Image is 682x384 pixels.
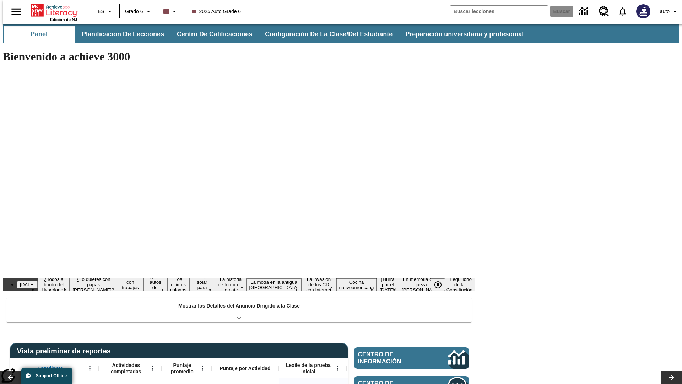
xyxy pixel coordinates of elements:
button: Diapositiva 10 La invasión de los CD con Internet [301,276,336,294]
span: Puntaje por Actividad [220,365,270,372]
button: Abrir el menú lateral [6,1,27,22]
span: Support Offline [36,373,67,378]
button: Abrir menú [85,363,95,374]
span: Puntaje promedio [165,362,199,375]
input: Buscar campo [450,6,548,17]
button: Panel [4,26,75,43]
span: Tauto [657,8,670,15]
span: Lexile de la prueba inicial [282,362,334,375]
span: Grado 6 [125,8,143,15]
button: Diapositiva 11 Cocina nativoamericana [336,278,377,291]
span: 2025 Auto Grade 6 [192,8,241,15]
span: Edición de NJ [50,17,77,22]
p: Mostrar los Detalles del Anuncio Dirigido a la Clase [178,302,300,310]
button: Pausar [431,278,445,291]
button: Diapositiva 9 La moda en la antigua Roma [247,278,302,291]
button: Configuración de la clase/del estudiante [259,26,398,43]
button: Diapositiva 14 El equilibrio de la Constitución [444,276,475,294]
button: Centro de calificaciones [171,26,258,43]
button: Diapositiva 12 ¡Hurra por el Día de la Constitución! [377,276,399,294]
button: Escoja un nuevo avatar [632,2,655,21]
a: Notificaciones [613,2,632,21]
span: Centro de información [358,351,424,365]
span: ES [98,8,104,15]
button: Lenguaje: ES, Selecciona un idioma [94,5,117,18]
div: Pausar [431,278,452,291]
button: El color de la clase es café oscuro. Cambiar el color de la clase. [161,5,182,18]
button: Diapositiva 2 ¿Todos a bordo del Hyperloop? [38,276,70,294]
button: Diapositiva 3 ¿Lo quieres con papas fritas? [70,276,117,294]
button: Diapositiva 7 Energía solar para todos [189,273,215,297]
button: Preparación universitaria y profesional [400,26,529,43]
button: Perfil/Configuración [655,5,682,18]
div: Mostrar los Detalles del Anuncio Dirigido a la Clase [6,298,472,322]
span: Actividades completadas [103,362,150,375]
h1: Bienvenido a achieve 3000 [3,50,475,63]
div: Portada [31,2,77,22]
button: Grado: Grado 6, Elige un grado [122,5,156,18]
button: Diapositiva 8 La historia de terror del tomate [215,276,246,294]
button: Diapositiva 5 ¿Los autos del futuro? [144,273,167,297]
button: Diapositiva 4 Niños con trabajos sucios [117,273,144,297]
button: Diapositiva 13 En memoria de la jueza O'Connor [399,276,444,294]
div: Subbarra de navegación [3,24,679,43]
button: Diapositiva 1 Día del Trabajo [17,281,38,288]
a: Centro de información [354,347,469,369]
button: Diapositiva 6 Los últimos colonos [167,276,189,294]
button: Support Offline [21,368,72,384]
button: Planificación de lecciones [76,26,170,43]
button: Carrusel de lecciones, seguir [661,371,682,384]
a: Centro de recursos, Se abrirá en una pestaña nueva. [594,2,613,21]
span: Vista preliminar de reportes [17,347,114,355]
img: Avatar [636,4,650,18]
a: Portada [31,3,77,17]
div: Subbarra de navegación [3,26,530,43]
button: Abrir menú [197,363,208,374]
span: Estudiante [38,365,63,372]
a: Centro de información [575,2,594,21]
button: Abrir menú [332,363,343,374]
button: Abrir menú [147,363,158,374]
